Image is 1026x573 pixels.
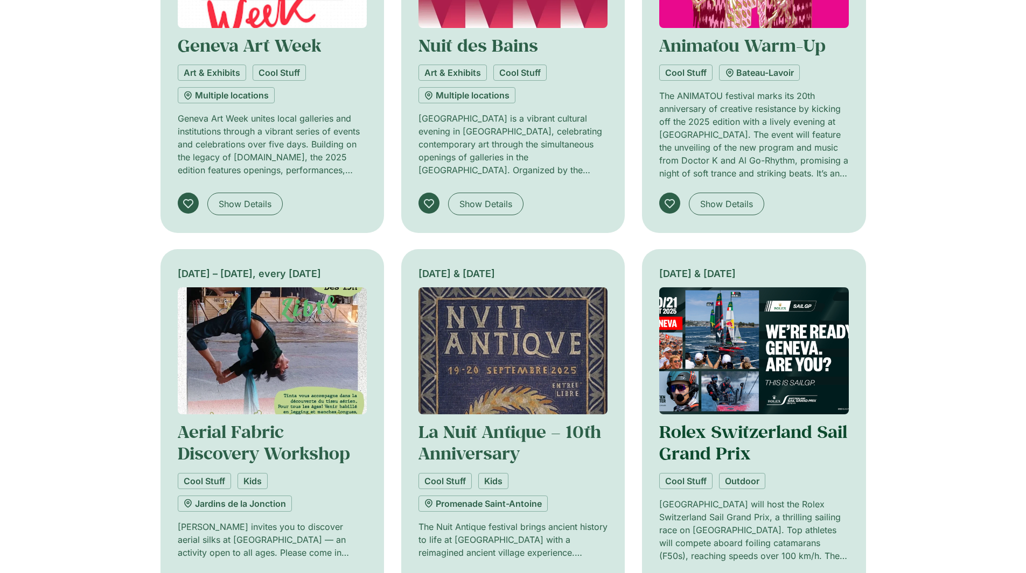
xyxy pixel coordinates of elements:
[418,420,601,464] a: La Nuit Antique – 10th Anniversary
[418,34,538,56] a: Nuit des Bains
[689,193,764,215] a: Show Details
[418,112,608,176] p: [GEOGRAPHIC_DATA] is a vibrant cultural evening in [GEOGRAPHIC_DATA], celebrating contemporary ar...
[178,520,367,559] p: [PERSON_NAME] invites you to discover aerial silks at [GEOGRAPHIC_DATA] — an activity open to all...
[207,193,283,215] a: Show Details
[418,520,608,559] p: The Nuit Antique festival brings ancient history to life at [GEOGRAPHIC_DATA] with a reimagined a...
[659,420,847,464] a: Rolex Switzerland Sail Grand Prix
[178,473,231,489] a: Cool Stuff
[418,65,487,81] a: Art & Exhibits
[659,473,713,489] a: Cool Stuff
[219,197,271,210] span: Show Details
[418,496,548,512] a: Promenade Saint-Antoine
[493,65,547,81] a: Cool Stuff
[459,197,512,210] span: Show Details
[659,34,826,56] a: Animatou Warm-Up
[700,197,753,210] span: Show Details
[659,266,848,281] div: [DATE] & [DATE]
[253,65,306,81] a: Cool Stuff
[418,287,608,414] img: Coolturalia - La Nuit Antique fête ses 10 ans
[478,473,508,489] a: Kids
[418,473,472,489] a: Cool Stuff
[719,65,800,81] a: Bateau-Lavoir
[659,498,848,562] p: [GEOGRAPHIC_DATA] will host the Rolex Switzerland Sail Grand Prix, a thrilling sailing race on [G...
[178,496,292,512] a: Jardins de la Jonction
[719,473,765,489] a: Outdoor
[178,266,367,281] div: [DATE] – [DATE], every [DATE]
[238,473,268,489] a: Kids
[178,287,367,414] img: Coolturalia - Atelier de découverte du tissu aérien
[178,420,350,464] a: Aerial Fabric Discovery Workshop
[418,266,608,281] div: [DATE] & [DATE]
[178,112,367,176] p: Geneva Art Week unites local galleries and institutions through a vibrant series of events and ce...
[448,193,524,215] a: Show Details
[178,34,321,56] a: Geneva Art Week
[659,287,848,414] img: Coolturalia - Rolex Switzerland Sail Grand Prix, Geneva
[178,65,246,81] a: Art & Exhibits
[659,89,848,180] p: The ANIMATOU festival marks its 20th anniversary of creative resistance by kicking off the 2025 e...
[659,65,713,81] a: Cool Stuff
